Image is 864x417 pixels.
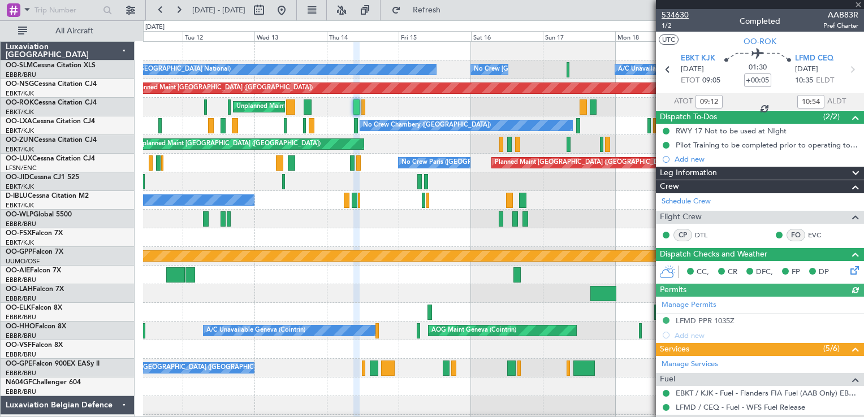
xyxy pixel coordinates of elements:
[6,137,34,144] span: OO-ZUN
[6,137,97,144] a: OO-ZUNCessna Citation CJ4
[6,211,72,218] a: OO-WLPGlobal 5500
[6,286,64,293] a: OO-LAHFalcon 7X
[135,80,313,97] div: Planned Maint [GEOGRAPHIC_DATA] ([GEOGRAPHIC_DATA])
[660,111,717,124] span: Dispatch To-Dos
[6,62,96,69] a: OO-SLMCessna Citation XLS
[660,248,767,261] span: Dispatch Checks and Weather
[114,359,303,376] div: No Crew [GEOGRAPHIC_DATA] ([GEOGRAPHIC_DATA] National)
[660,373,675,386] span: Fuel
[787,229,805,241] div: FO
[662,359,718,370] a: Manage Services
[34,2,100,19] input: Trip Number
[6,388,36,396] a: EBBR/BRU
[6,249,63,255] a: OO-GPPFalcon 7X
[363,117,491,134] div: No Crew Chambery ([GEOGRAPHIC_DATA])
[6,305,62,311] a: OO-ELKFalcon 8X
[795,75,813,86] span: 10:35
[676,388,858,398] a: EBKT / KJK - Fuel - Flanders FIA Fuel (AAB Only) EBKT / KJK
[728,267,737,278] span: CR
[6,155,32,162] span: OO-LUX
[29,27,119,35] span: All Aircraft
[6,118,95,125] a: OO-LXACessna Citation CJ4
[744,36,776,47] span: OO-ROK
[6,99,34,106] span: OO-ROK
[740,15,780,27] div: Completed
[660,167,717,180] span: Leg Information
[6,62,33,69] span: OO-SLM
[618,61,732,78] div: A/C Unavailable [GEOGRAPHIC_DATA]
[695,230,720,240] a: DTL
[660,211,702,224] span: Flight Crew
[816,75,834,86] span: ELDT
[662,9,689,21] span: 534630
[6,174,79,181] a: OO-JIDCessna CJ1 525
[206,322,305,339] div: A/C Unavailable Geneva (Cointrin)
[6,71,36,79] a: EBBR/BRU
[6,379,32,386] span: N604GF
[823,111,840,123] span: (2/2)
[823,21,858,31] span: Pref Charter
[474,61,663,78] div: No Crew [GEOGRAPHIC_DATA] ([GEOGRAPHIC_DATA] National)
[6,183,34,191] a: EBKT/KJK
[681,53,715,64] span: EBKT KJK
[6,350,36,359] a: EBBR/BRU
[6,201,34,210] a: EBKT/KJK
[145,23,165,32] div: [DATE]
[6,342,63,349] a: OO-VSFFalcon 8X
[6,108,34,116] a: EBKT/KJK
[6,81,34,88] span: OO-NSG
[660,180,679,193] span: Crew
[823,342,840,354] span: (5/6)
[6,193,28,199] span: D-IBLU
[676,402,805,412] a: LFMD / CEQ - Fuel - WFS Fuel Release
[6,164,37,172] a: LFSN/ENC
[327,31,399,41] div: Thu 14
[6,238,34,247] a: EBKT/KJK
[431,322,516,339] div: AOG Maint Geneva (Cointrin)
[236,98,419,115] div: Unplanned Maint [GEOGRAPHIC_DATA]-[GEOGRAPHIC_DATA]
[6,118,32,125] span: OO-LXA
[6,360,32,367] span: OO-GPE
[662,196,711,207] a: Schedule Crew
[6,193,89,199] a: D-IBLUCessna Citation M2
[823,9,858,21] span: AAB83R
[702,75,720,86] span: 09:05
[795,64,818,75] span: [DATE]
[6,99,97,106] a: OO-ROKCessna Citation CJ4
[615,31,687,41] div: Mon 18
[6,323,35,330] span: OO-HHO
[674,96,693,107] span: ATOT
[827,96,846,107] span: ALDT
[6,332,36,340] a: EBBR/BRU
[808,230,833,240] a: EVC
[673,229,692,241] div: CP
[135,136,321,153] div: Unplanned Maint [GEOGRAPHIC_DATA] ([GEOGRAPHIC_DATA])
[681,64,704,75] span: [DATE]
[6,230,32,237] span: OO-FSX
[6,81,97,88] a: OO-NSGCessna Citation CJ4
[6,305,31,311] span: OO-ELK
[749,62,767,73] span: 01:30
[6,89,34,98] a: EBKT/KJK
[676,126,787,136] div: RWY 17 Not to be used at NIght
[6,174,29,181] span: OO-JID
[681,75,699,86] span: ETOT
[471,31,543,41] div: Sat 16
[6,323,66,330] a: OO-HHOFalcon 8X
[6,220,36,228] a: EBBR/BRU
[6,276,36,284] a: EBBR/BRU
[676,140,858,150] div: Pilot Training to be completed prior to operating to LFMD
[403,6,451,14] span: Refresh
[660,343,689,356] span: Services
[183,31,254,41] div: Tue 12
[6,145,34,154] a: EBKT/KJK
[6,249,32,255] span: OO-GPP
[6,267,30,274] span: OO-AIE
[192,5,245,15] span: [DATE] - [DATE]
[6,127,34,135] a: EBKT/KJK
[495,154,673,171] div: Planned Maint [GEOGRAPHIC_DATA] ([GEOGRAPHIC_DATA])
[6,294,36,303] a: EBBR/BRU
[6,342,32,349] span: OO-VSF
[6,379,81,386] a: N604GFChallenger 604
[675,154,858,164] div: Add new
